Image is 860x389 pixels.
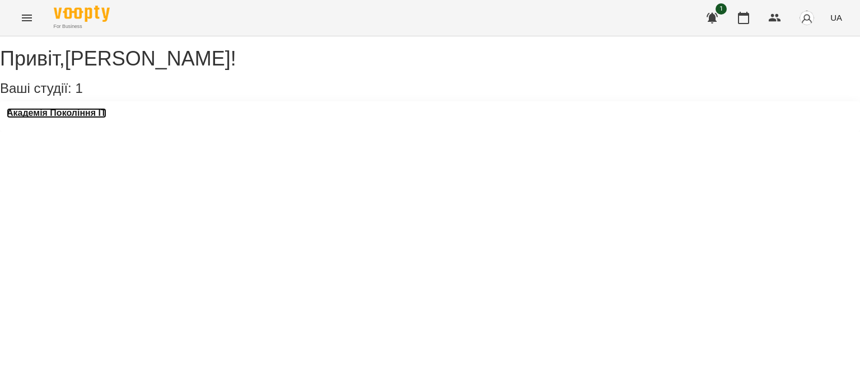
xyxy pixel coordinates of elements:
a: Академія Покоління ІТ [7,108,106,118]
img: Voopty Logo [54,6,110,22]
span: UA [830,12,842,24]
button: Menu [13,4,40,31]
button: UA [826,7,847,28]
span: For Business [54,23,110,30]
span: 1 [716,3,727,15]
img: avatar_s.png [799,10,815,26]
span: 1 [75,81,82,96]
